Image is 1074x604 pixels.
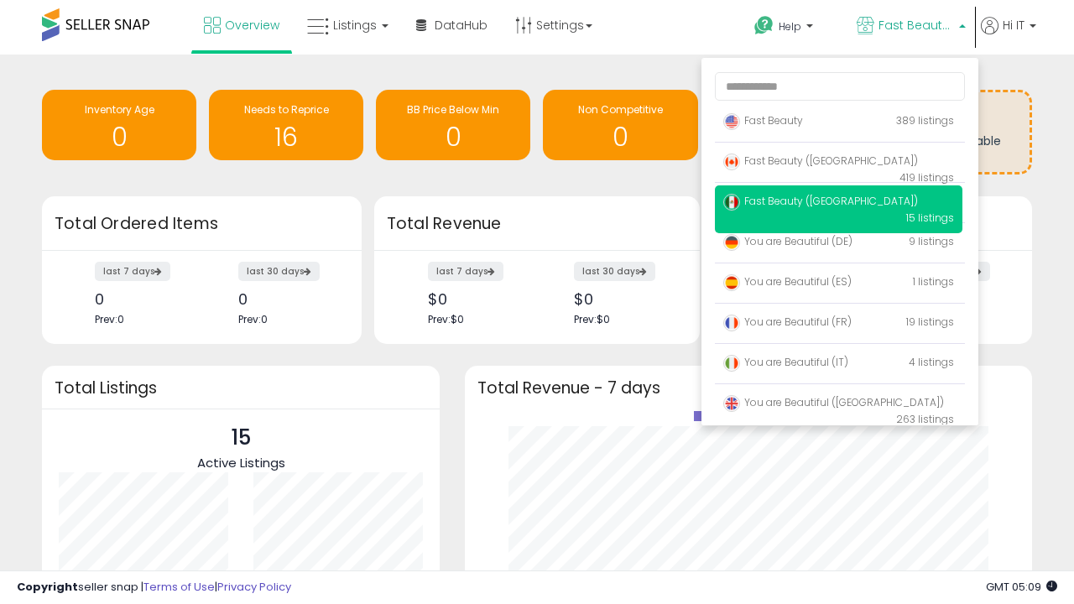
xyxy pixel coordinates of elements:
a: Help [741,3,842,55]
span: Inventory Age [85,102,154,117]
a: Hi IT [981,17,1036,55]
label: last 7 days [428,262,503,281]
span: Needs to Reprice [244,102,329,117]
span: Non Competitive [578,102,663,117]
span: 4 listings [909,355,954,369]
span: 9 listings [909,234,954,248]
span: You are Beautiful (ES) [723,274,852,289]
p: 15 [197,422,285,454]
img: canada.png [723,154,740,170]
span: Fast Beauty [723,113,803,128]
a: Non Competitive 0 [543,90,697,160]
strong: Copyright [17,579,78,595]
span: You are Beautiful (FR) [723,315,852,329]
img: usa.png [723,113,740,130]
span: 389 listings [896,113,954,128]
h1: 0 [384,123,522,151]
div: 0 [238,290,332,308]
div: 0 [95,290,189,308]
span: Prev: 0 [238,312,268,326]
img: italy.png [723,355,740,372]
h3: Total Listings [55,382,427,394]
i: Get Help [753,15,774,36]
span: 419 listings [899,170,954,185]
span: Fast Beauty ([GEOGRAPHIC_DATA]) [723,194,918,208]
img: mexico.png [723,194,740,211]
img: spain.png [723,274,740,291]
img: germany.png [723,234,740,251]
img: uk.png [723,395,740,412]
span: You are Beautiful (IT) [723,355,848,369]
label: last 30 days [574,262,655,281]
span: DataHub [435,17,487,34]
span: Prev: $0 [428,312,464,326]
span: Overview [225,17,279,34]
span: BB Price Below Min [407,102,499,117]
h1: 0 [551,123,689,151]
a: BB Price Below Min 0 [376,90,530,160]
span: 1 listings [913,274,954,289]
a: Inventory Age 0 [42,90,196,160]
h3: Total Ordered Items [55,212,349,236]
span: 2025-09-11 05:09 GMT [986,579,1057,595]
h1: 0 [50,123,188,151]
h3: Total Revenue - 7 days [477,382,1019,394]
div: seller snap | | [17,580,291,596]
img: france.png [723,315,740,331]
span: Fast Beauty ([GEOGRAPHIC_DATA]) [723,154,918,168]
span: Prev: 0 [95,312,124,326]
h3: Total Revenue [387,212,687,236]
span: Prev: $0 [574,312,610,326]
span: You are Beautiful (DE) [723,234,852,248]
span: Fast Beauty ([GEOGRAPHIC_DATA]) [878,17,954,34]
span: Listings [333,17,377,34]
a: Needs to Reprice 16 [209,90,363,160]
a: Privacy Policy [217,579,291,595]
h1: 16 [217,123,355,151]
label: last 30 days [238,262,320,281]
label: last 7 days [95,262,170,281]
span: Active Listings [197,454,285,471]
span: Hi IT [1003,17,1024,34]
span: You are Beautiful ([GEOGRAPHIC_DATA]) [723,395,944,409]
span: 263 listings [896,412,954,426]
span: Help [779,19,801,34]
div: $0 [428,290,524,308]
span: 15 listings [906,211,954,225]
a: Terms of Use [143,579,215,595]
div: $0 [574,290,670,308]
span: 19 listings [906,315,954,329]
